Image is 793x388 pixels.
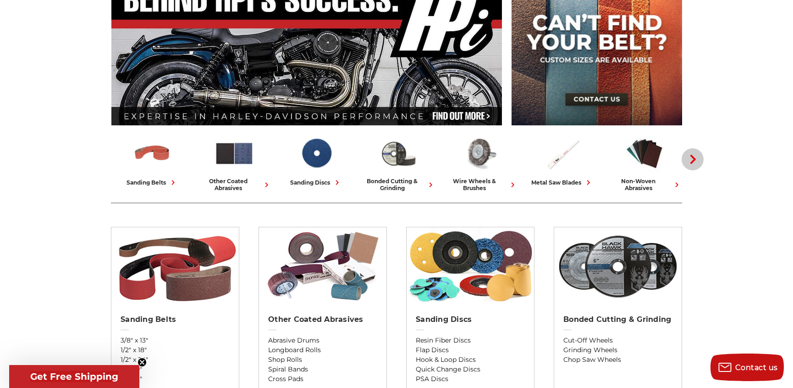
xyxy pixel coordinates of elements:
a: Chop Saw Wheels [563,355,672,365]
h2: Sanding Belts [121,315,230,324]
a: wire wheels & brushes [443,134,518,191]
a: 1/2" x 24" [121,355,230,365]
span: Get Free Shipping [30,371,118,382]
a: sanding discs [279,134,353,187]
div: sanding belts [127,178,178,187]
h2: Bonded Cutting & Grinding [563,315,672,324]
a: Longboard Rolls [268,345,377,355]
img: Sanding Belts [132,134,172,173]
a: sanding belts [115,134,189,187]
img: Other Coated Abrasives [259,227,386,305]
img: Bonded Cutting & Grinding [554,227,682,305]
button: Contact us [710,354,784,381]
a: Cross Pads [268,374,377,384]
div: metal saw blades [531,178,593,187]
img: Sanding Discs [407,227,534,305]
a: Cut-Off Wheels [563,336,672,345]
a: metal saw blades [525,134,600,187]
div: bonded cutting & grinding [361,178,435,191]
a: PSA Discs [416,374,525,384]
div: wire wheels & brushes [443,178,518,191]
a: other coated abrasives [197,134,271,191]
a: 1/2" x 18" [121,345,230,355]
img: Sanding Belts [111,227,239,305]
div: sanding discs [290,178,342,187]
a: Quick Change Discs [416,365,525,374]
img: Sanding Discs [296,134,336,173]
a: bonded cutting & grinding [361,134,435,191]
img: Metal Saw Blades [542,134,583,173]
a: 1" x 42" [121,374,230,384]
span: Contact us [735,363,778,372]
div: Get Free ShippingClose teaser [9,365,139,388]
a: Grinding Wheels [563,345,672,355]
div: other coated abrasives [197,178,271,191]
h2: Other Coated Abrasives [268,315,377,324]
a: non-woven abrasives [607,134,682,191]
img: Other Coated Abrasives [214,134,254,173]
a: Spiral Bands [268,365,377,374]
a: Resin Fiber Discs [416,336,525,345]
img: Bonded Cutting & Grinding [378,134,419,173]
a: 1" x 30" [121,365,230,374]
a: Flap Discs [416,345,525,355]
img: Wire Wheels & Brushes [460,134,501,173]
a: Hook & Loop Discs [416,355,525,365]
img: Non-woven Abrasives [624,134,665,173]
a: Abrasive Drums [268,336,377,345]
h2: Sanding Discs [416,315,525,324]
div: non-woven abrasives [607,178,682,191]
button: Close teaser [138,358,147,367]
a: 3/8" x 13" [121,336,230,345]
button: Next [682,148,704,170]
a: Shop Rolls [268,355,377,365]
